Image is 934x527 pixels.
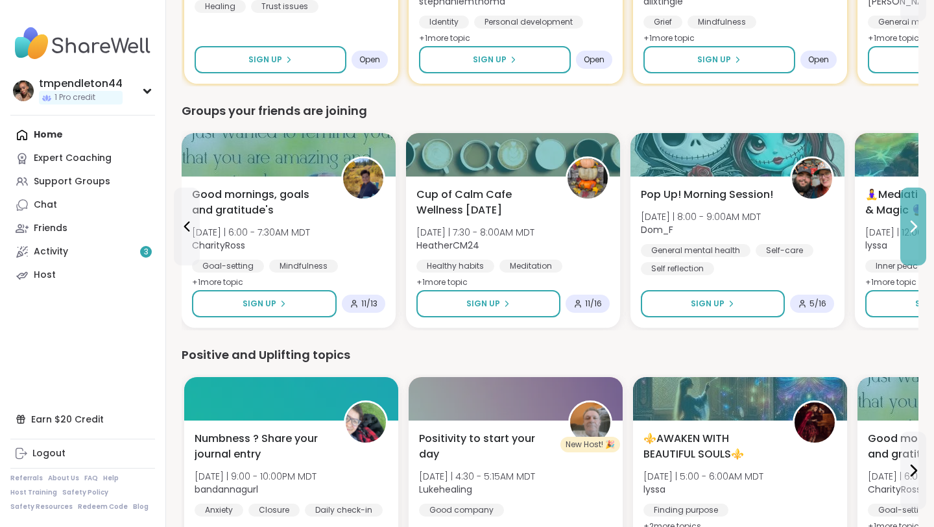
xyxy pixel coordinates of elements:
[691,298,724,310] span: Sign Up
[474,16,583,29] div: Personal development
[32,447,66,460] div: Logout
[144,247,149,258] span: 3
[34,245,68,258] div: Activity
[419,470,535,483] span: [DATE] | 4:30 - 5:15AM MDT
[499,260,562,273] div: Meditation
[643,470,763,483] span: [DATE] | 5:00 - 6:00AM MDT
[243,298,276,310] span: Sign Up
[192,239,245,252] b: CharityRoss
[192,187,327,218] span: Good mornings, goals and gratitude's
[416,290,560,317] button: Sign Up
[34,199,57,212] div: Chat
[585,299,602,309] span: 11 / 16
[103,474,119,483] a: Help
[568,158,608,199] img: HeatherCM24
[195,483,258,496] b: bandannagurl
[62,488,108,497] a: Safety Policy
[10,147,155,170] a: Expert Coaching
[809,299,826,309] span: 5 / 16
[192,260,264,273] div: Goal-setting
[795,402,835,443] img: lyssa
[868,483,921,496] b: CharityRoss
[34,269,56,282] div: Host
[416,226,534,239] span: [DATE] | 7:30 - 8:00AM MDT
[10,263,155,287] a: Host
[192,226,310,239] span: [DATE] | 6:00 - 7:30AM MDT
[10,488,57,497] a: Host Training
[473,54,507,66] span: Sign Up
[10,21,155,66] img: ShareWell Nav Logo
[643,483,665,496] b: lyssa
[416,260,494,273] div: Healthy habits
[34,152,112,165] div: Expert Coaching
[39,77,123,91] div: tmpendleton44
[10,442,155,465] a: Logout
[195,504,243,517] div: Anxiety
[560,437,620,452] div: New Host! 🎉
[192,290,337,317] button: Sign Up
[361,299,377,309] span: 11 / 13
[570,402,610,443] img: Lukehealing
[48,474,79,483] a: About Us
[34,222,67,235] div: Friends
[305,504,383,517] div: Daily check-in
[78,502,128,511] a: Redeem Code
[359,55,380,65] span: Open
[416,239,479,252] b: HeatherCM24
[419,16,469,29] div: Identity
[34,175,110,188] div: Support Groups
[248,504,300,517] div: Closure
[808,55,829,65] span: Open
[195,470,317,483] span: [DATE] | 9:00 - 10:00PM MDT
[10,474,43,483] a: Referrals
[643,504,728,517] div: Finding purpose
[419,504,504,517] div: Good company
[756,244,813,257] div: Self-care
[343,158,383,199] img: CharityRoss
[182,346,918,364] div: Positive and Uplifting topics
[643,16,682,29] div: Grief
[195,46,346,73] button: Sign Up
[641,223,673,236] b: Dom_F
[10,408,155,431] div: Earn $20 Credit
[182,102,918,120] div: Groups your friends are joining
[10,170,155,193] a: Support Groups
[346,402,386,443] img: bandannagurl
[195,431,329,462] span: Numbness ? Share your journal entry
[248,54,282,66] span: Sign Up
[865,260,933,273] div: Inner peace
[466,298,500,310] span: Sign Up
[641,262,714,275] div: Self reflection
[641,210,761,223] span: [DATE] | 8:00 - 9:00AM MDT
[84,474,98,483] a: FAQ
[416,187,551,218] span: Cup of Calm Cafe Wellness [DATE]
[133,502,149,511] a: Blog
[419,46,571,73] button: Sign Up
[10,240,155,263] a: Activity3
[584,55,605,65] span: Open
[10,502,73,511] a: Safety Resources
[865,239,887,252] b: lyssa
[13,80,34,101] img: tmpendleton44
[792,158,832,199] img: Dom_F
[641,290,785,317] button: Sign Up
[641,187,773,202] span: Pop Up! Morning Session!
[643,431,778,462] span: ⚜️AWAKEN WITH BEAUTIFUL SOULS⚜️
[641,244,750,257] div: General mental health
[54,92,95,103] span: 1 Pro credit
[643,46,795,73] button: Sign Up
[419,431,554,462] span: Positivity to start your day
[10,217,155,240] a: Friends
[688,16,756,29] div: Mindfulness
[697,54,731,66] span: Sign Up
[10,193,155,217] a: Chat
[269,260,338,273] div: Mindfulness
[419,483,472,496] b: Lukehealing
